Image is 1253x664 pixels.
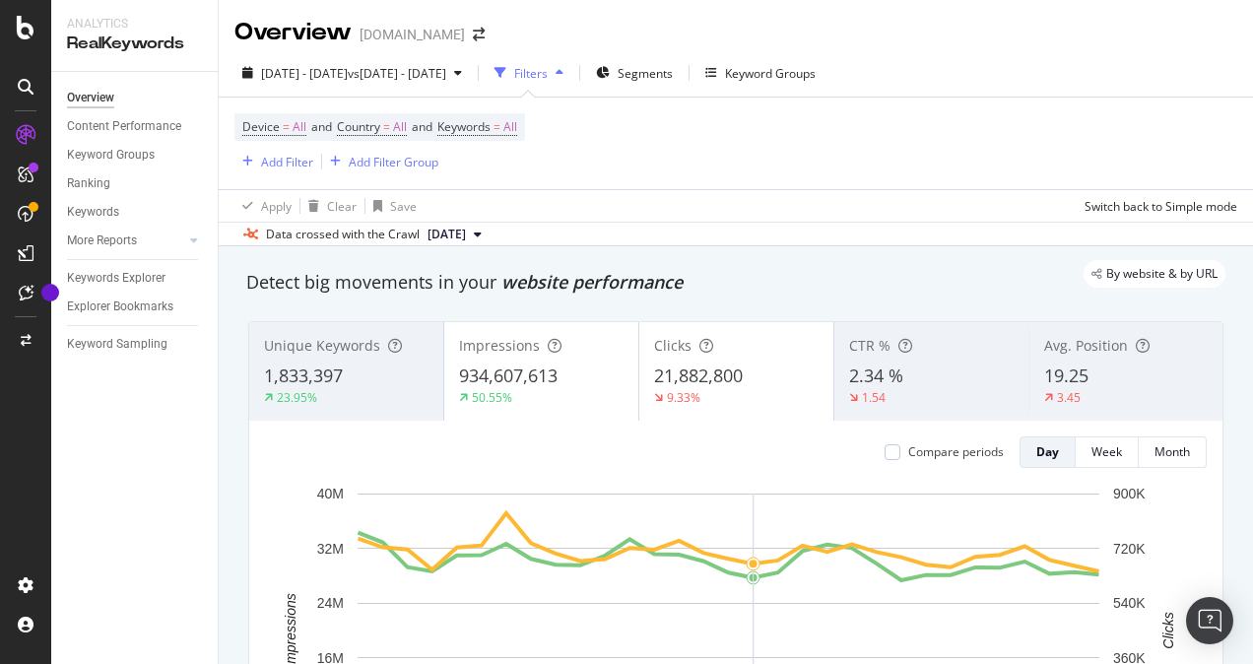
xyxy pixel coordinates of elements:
[293,113,306,141] span: All
[1084,260,1225,288] div: legacy label
[322,150,438,173] button: Add Filter Group
[1160,612,1176,648] text: Clicks
[1186,597,1233,644] div: Open Intercom Messenger
[667,389,700,406] div: 9.33%
[725,65,816,82] div: Keyword Groups
[327,198,357,215] div: Clear
[1113,595,1146,611] text: 540K
[67,173,110,194] div: Ranking
[514,65,548,82] div: Filters
[1113,541,1146,557] text: 720K
[67,145,155,166] div: Keyword Groups
[67,334,204,355] a: Keyword Sampling
[908,443,1004,460] div: Compare periods
[67,116,204,137] a: Content Performance
[67,145,204,166] a: Keyword Groups
[261,154,313,170] div: Add Filter
[1036,443,1059,460] div: Day
[420,223,490,246] button: [DATE]
[1154,443,1190,460] div: Month
[317,541,344,557] text: 32M
[317,595,344,611] text: 24M
[234,57,470,89] button: [DATE] - [DATE]vs[DATE] - [DATE]
[349,154,438,170] div: Add Filter Group
[1085,198,1237,215] div: Switch back to Simple mode
[67,88,204,108] a: Overview
[383,118,390,135] span: =
[67,334,167,355] div: Keyword Sampling
[1091,443,1122,460] div: Week
[428,226,466,243] span: 2025 Jul. 26th
[654,336,692,355] span: Clicks
[264,364,343,387] span: 1,833,397
[849,336,890,355] span: CTR %
[459,364,558,387] span: 934,607,613
[473,28,485,41] div: arrow-right-arrow-left
[393,113,407,141] span: All
[261,65,348,82] span: [DATE] - [DATE]
[1076,436,1139,468] button: Week
[67,297,204,317] a: Explorer Bookmarks
[67,202,204,223] a: Keywords
[67,231,137,251] div: More Reports
[1020,436,1076,468] button: Day
[234,16,352,49] div: Overview
[67,268,165,289] div: Keywords Explorer
[1077,190,1237,222] button: Switch back to Simple mode
[277,389,317,406] div: 23.95%
[67,202,119,223] div: Keywords
[67,16,202,33] div: Analytics
[862,389,886,406] div: 1.54
[67,33,202,55] div: RealKeywords
[412,118,432,135] span: and
[348,65,446,82] span: vs [DATE] - [DATE]
[1057,389,1081,406] div: 3.45
[67,268,204,289] a: Keywords Explorer
[487,57,571,89] button: Filters
[266,226,420,243] div: Data crossed with the Crawl
[494,118,500,135] span: =
[264,336,380,355] span: Unique Keywords
[849,364,903,387] span: 2.34 %
[67,231,184,251] a: More Reports
[67,173,204,194] a: Ranking
[588,57,681,89] button: Segments
[242,118,280,135] span: Device
[697,57,824,89] button: Keyword Groups
[1139,436,1207,468] button: Month
[300,190,357,222] button: Clear
[390,198,417,215] div: Save
[472,389,512,406] div: 50.55%
[360,25,465,44] div: [DOMAIN_NAME]
[437,118,491,135] span: Keywords
[459,336,540,355] span: Impressions
[67,88,114,108] div: Overview
[1106,268,1218,280] span: By website & by URL
[67,297,173,317] div: Explorer Bookmarks
[261,198,292,215] div: Apply
[311,118,332,135] span: and
[337,118,380,135] span: Country
[1044,364,1088,387] span: 19.25
[503,113,517,141] span: All
[41,284,59,301] div: Tooltip anchor
[1113,486,1146,501] text: 900K
[67,116,181,137] div: Content Performance
[234,150,313,173] button: Add Filter
[283,118,290,135] span: =
[618,65,673,82] span: Segments
[234,190,292,222] button: Apply
[654,364,743,387] span: 21,882,800
[317,486,344,501] text: 40M
[1044,336,1128,355] span: Avg. Position
[365,190,417,222] button: Save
